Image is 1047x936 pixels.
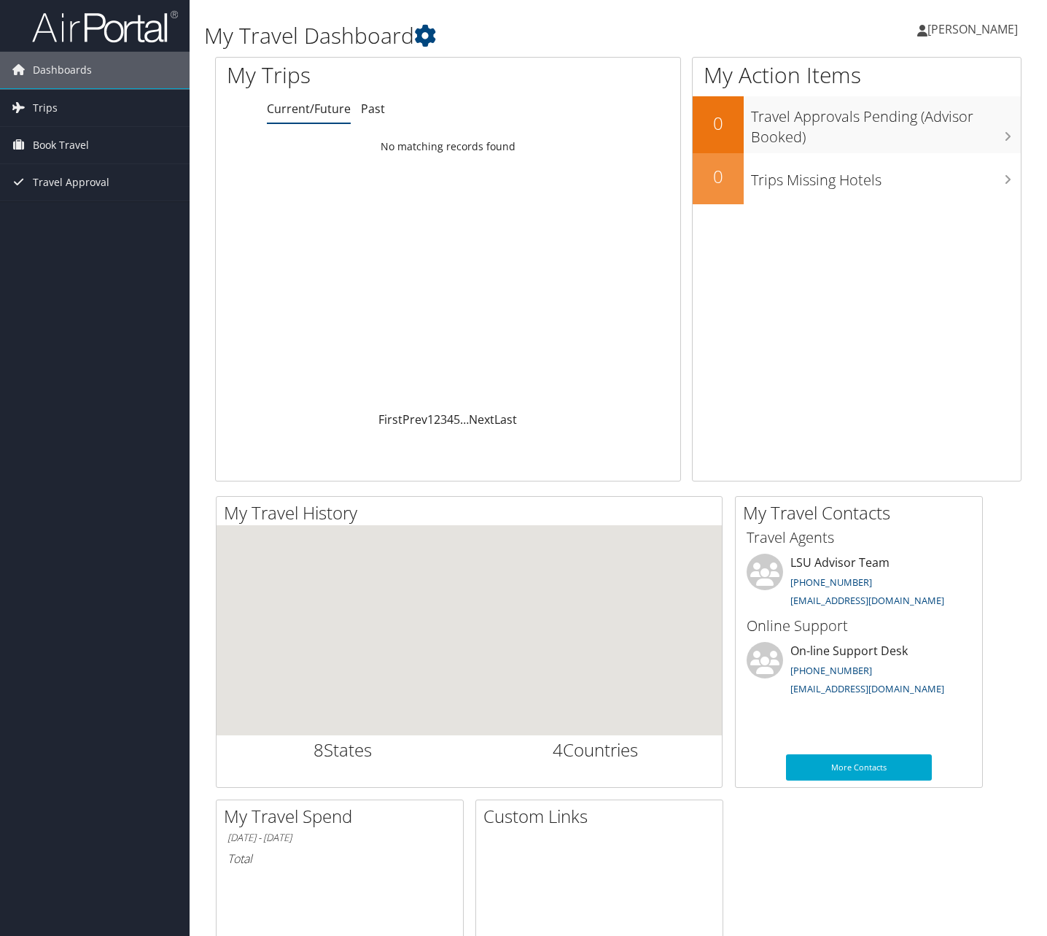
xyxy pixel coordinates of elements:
[917,7,1032,51] a: [PERSON_NAME]
[227,738,459,762] h2: States
[927,21,1018,37] span: [PERSON_NAME]
[751,99,1021,147] h3: Travel Approvals Pending (Advisor Booked)
[751,163,1021,190] h3: Trips Missing Hotels
[32,9,178,44] img: airportal-logo.png
[483,804,723,829] h2: Custom Links
[33,52,92,88] span: Dashboards
[693,164,744,189] h2: 0
[790,664,872,677] a: [PHONE_NUMBER]
[434,411,440,428] a: 2
[361,101,385,117] a: Past
[402,411,427,428] a: Prev
[790,576,872,589] a: [PHONE_NUMBER]
[224,500,722,525] h2: My Travel History
[447,411,454,428] a: 4
[469,411,494,428] a: Next
[743,500,982,525] h2: My Travel Contacts
[786,754,932,781] a: More Contacts
[314,738,324,762] span: 8
[747,527,971,548] h3: Travel Agents
[224,804,463,829] h2: My Travel Spend
[33,90,58,126] span: Trips
[427,411,434,428] a: 1
[739,642,978,702] li: On-line Support Desk
[460,411,469,428] span: …
[216,134,680,160] td: No matching records found
[739,554,978,614] li: LSU Advisor Team
[693,153,1021,204] a: 0Trips Missing Hotels
[227,831,452,845] h6: [DATE] - [DATE]
[227,60,476,90] h1: My Trips
[267,101,351,117] a: Current/Future
[790,594,944,607] a: [EMAIL_ADDRESS][DOMAIN_NAME]
[378,411,402,428] a: First
[454,411,460,428] a: 5
[33,164,109,201] span: Travel Approval
[494,411,517,428] a: Last
[693,111,744,136] h2: 0
[553,738,563,762] span: 4
[790,682,944,695] a: [EMAIL_ADDRESS][DOMAIN_NAME]
[440,411,447,428] a: 3
[204,20,756,51] h1: My Travel Dashboard
[33,127,89,163] span: Book Travel
[480,738,712,762] h2: Countries
[693,60,1021,90] h1: My Action Items
[227,851,452,867] h6: Total
[693,96,1021,152] a: 0Travel Approvals Pending (Advisor Booked)
[747,616,971,636] h3: Online Support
